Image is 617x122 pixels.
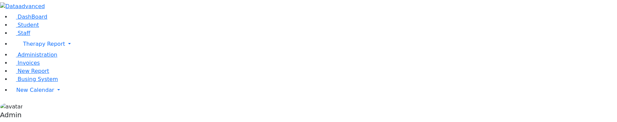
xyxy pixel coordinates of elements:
a: Invoices [11,60,40,66]
span: Administration [18,52,57,58]
a: New Report [11,68,49,74]
a: New Calendar [11,83,617,97]
span: DashBoard [18,14,47,20]
span: Busing System [18,76,58,82]
a: Administration [11,52,57,58]
span: Therapy Report [23,41,65,47]
a: Staff [11,30,30,36]
a: Student [11,22,39,28]
a: DashBoard [11,14,47,20]
a: Busing System [11,76,58,82]
a: Therapy Report [11,37,617,51]
span: New Calendar [16,87,54,93]
span: Student [18,22,39,28]
span: Staff [18,30,30,36]
span: Invoices [18,60,40,66]
span: New Report [18,68,49,74]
